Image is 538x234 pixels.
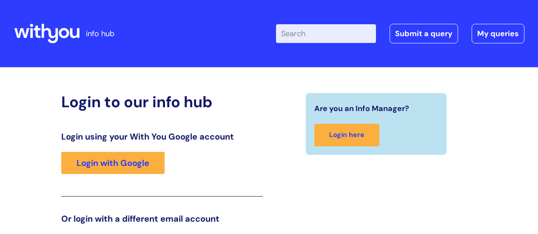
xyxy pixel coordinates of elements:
[61,152,165,174] a: Login with Google
[472,24,524,43] a: My queries
[314,102,409,115] span: Are you an Info Manager?
[390,24,458,43] a: Submit a query
[61,93,263,111] h2: Login to our info hub
[61,131,263,142] h3: Login using your With You Google account
[86,27,114,40] p: info hub
[314,124,379,146] a: Login here
[276,24,376,43] input: Search
[61,214,263,224] h3: Or login with a different email account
